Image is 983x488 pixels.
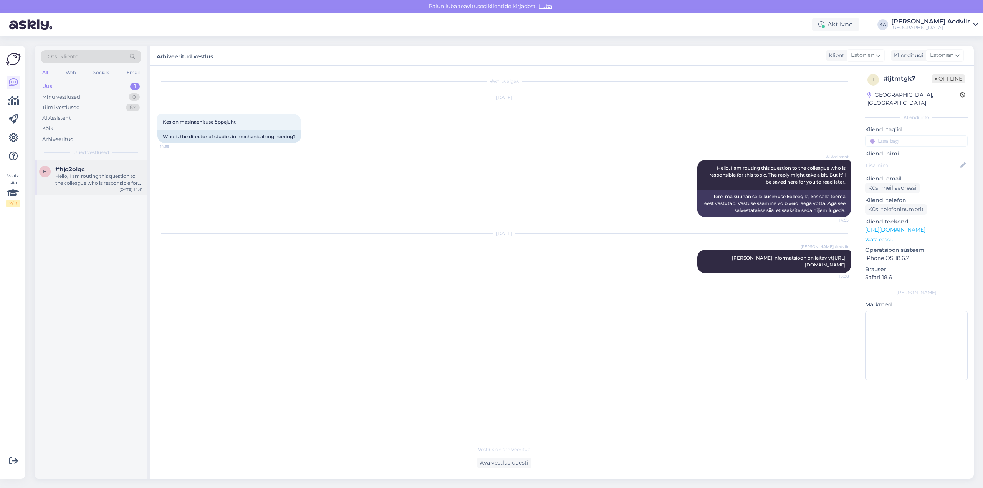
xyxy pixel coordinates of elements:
[865,204,927,215] div: Küsi telefoninumbrit
[92,68,111,78] div: Socials
[932,74,965,83] span: Offline
[55,166,85,173] span: #hjq2olqc
[865,150,968,158] p: Kliendi nimi
[42,104,80,111] div: Tiimi vestlused
[867,91,960,107] div: [GEOGRAPHIC_DATA], [GEOGRAPHIC_DATA]
[697,190,851,217] div: Tere, ma suunan selle küsimuse kolleegile, kes selle teema eest vastutab. Vastuse saamine võib ve...
[865,114,968,121] div: Kliendi info
[477,458,531,468] div: Ava vestlus uuesti
[157,230,851,237] div: [DATE]
[6,52,21,66] img: Askly Logo
[865,246,968,254] p: Operatsioonisüsteem
[42,93,80,101] div: Minu vestlused
[42,136,74,143] div: Arhiveeritud
[130,83,140,90] div: 1
[42,125,53,132] div: Kõik
[865,301,968,309] p: Märkmed
[801,244,849,250] span: [PERSON_NAME] Aedviir
[820,273,849,279] span: 15:08
[163,119,236,125] span: Kes on masinaehituse õppejuht
[129,93,140,101] div: 0
[73,149,109,156] span: Uued vestlused
[42,114,71,122] div: AI Assistent
[865,273,968,281] p: Safari 18.6
[732,255,846,268] span: [PERSON_NAME] informatsioon on leitav vt
[537,3,554,10] span: Luba
[891,25,970,31] div: [GEOGRAPHIC_DATA]
[851,51,874,60] span: Estonian
[865,289,968,296] div: [PERSON_NAME]
[119,187,143,192] div: [DATE] 14:41
[865,183,920,193] div: Küsi meiliaadressi
[125,68,141,78] div: Email
[812,18,859,31] div: Aktiivne
[42,83,52,90] div: Uus
[41,68,50,78] div: All
[64,68,78,78] div: Web
[866,161,959,170] input: Lisa nimi
[865,175,968,183] p: Kliendi email
[43,169,47,174] span: h
[865,254,968,262] p: iPhone OS 18.6.2
[930,51,953,60] span: Estonian
[865,265,968,273] p: Brauser
[157,94,851,101] div: [DATE]
[478,446,531,453] span: Vestlus on arhiveeritud
[872,77,874,83] span: i
[820,154,849,160] span: AI Assistent
[48,53,78,61] span: Otsi kliente
[157,50,213,61] label: Arhiveeritud vestlus
[709,165,847,185] span: Hello, I am routing this question to the colleague who is responsible for this topic. The reply m...
[157,130,301,143] div: Who is the director of studies in mechanical engineering?
[865,226,925,233] a: [URL][DOMAIN_NAME]
[865,218,968,226] p: Klienditeekond
[157,78,851,85] div: Vestlus algas
[6,200,20,207] div: 2 / 3
[891,18,978,31] a: [PERSON_NAME] Aedviir[GEOGRAPHIC_DATA]
[6,172,20,207] div: Vaata siia
[877,19,888,30] div: KA
[865,126,968,134] p: Kliendi tag'id
[891,51,923,60] div: Klienditugi
[865,196,968,204] p: Kliendi telefon
[160,144,189,149] span: 14:55
[884,74,932,83] div: # ijtmtgk7
[55,173,143,187] div: Hello, I am routing this question to the colleague who is responsible for this topic. The reply m...
[826,51,844,60] div: Klient
[865,135,968,147] input: Lisa tag
[865,236,968,243] p: Vaata edasi ...
[820,217,849,223] span: 14:55
[891,18,970,25] div: [PERSON_NAME] Aedviir
[126,104,140,111] div: 67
